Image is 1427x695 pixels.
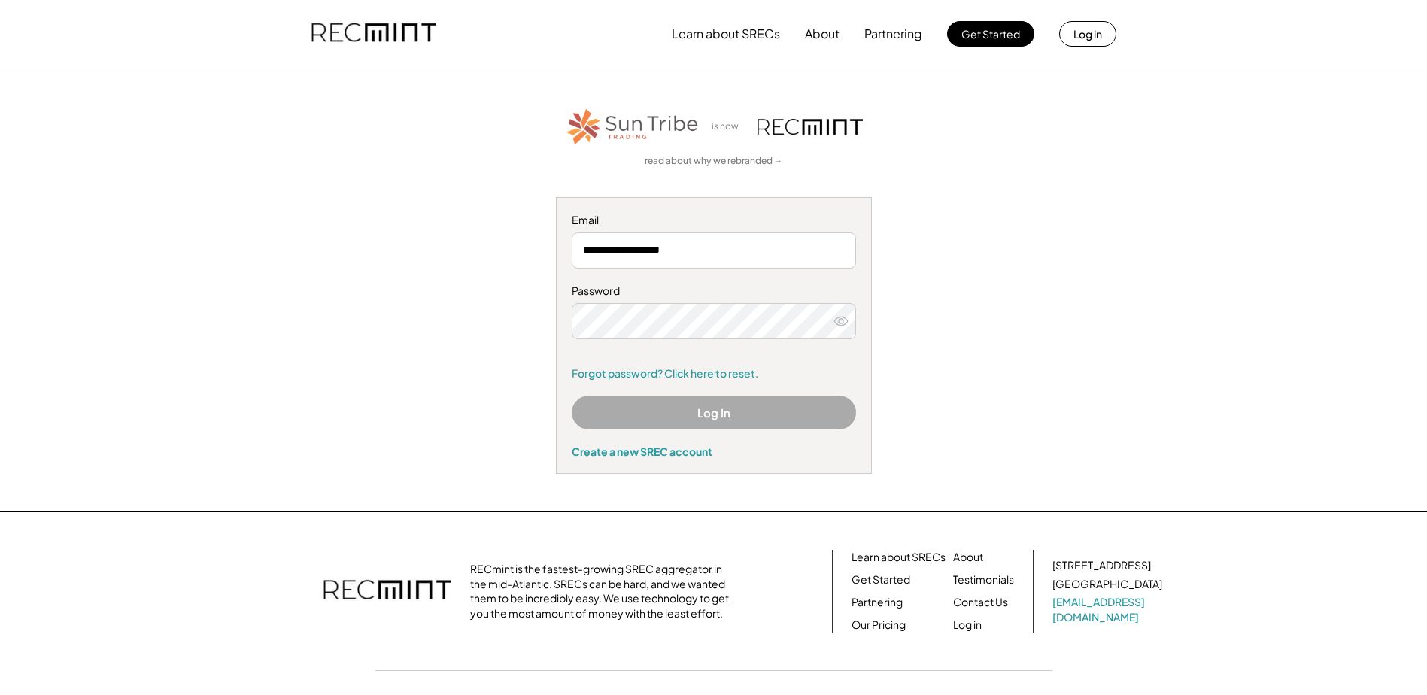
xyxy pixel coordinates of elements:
img: recmint-logotype%403x.png [758,119,863,135]
a: About [953,550,983,565]
a: Log in [953,618,982,633]
div: [STREET_ADDRESS] [1052,558,1151,573]
a: [EMAIL_ADDRESS][DOMAIN_NAME] [1052,595,1165,624]
a: Partnering [852,595,903,610]
button: Learn about SRECs [672,19,780,49]
a: Contact Us [953,595,1008,610]
div: Email [572,213,856,228]
div: Create a new SREC account [572,445,856,458]
div: is now [708,120,750,133]
div: RECmint is the fastest-growing SREC aggregator in the mid-Atlantic. SRECs can be hard, and we wan... [470,562,737,621]
a: Forgot password? Click here to reset. [572,366,856,381]
button: Log In [572,396,856,429]
button: About [805,19,840,49]
a: Get Started [852,572,910,587]
a: Learn about SRECs [852,550,946,565]
a: read about why we rebranded → [645,155,783,168]
button: Partnering [864,19,922,49]
a: Testimonials [953,572,1014,587]
img: recmint-logotype%403x.png [323,565,451,618]
div: [GEOGRAPHIC_DATA] [1052,577,1162,592]
button: Log in [1059,21,1116,47]
button: Get Started [947,21,1034,47]
a: Our Pricing [852,618,906,633]
img: STT_Horizontal_Logo%2B-%2BColor.png [565,106,700,147]
img: recmint-logotype%403x.png [311,8,436,59]
div: Password [572,284,856,299]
